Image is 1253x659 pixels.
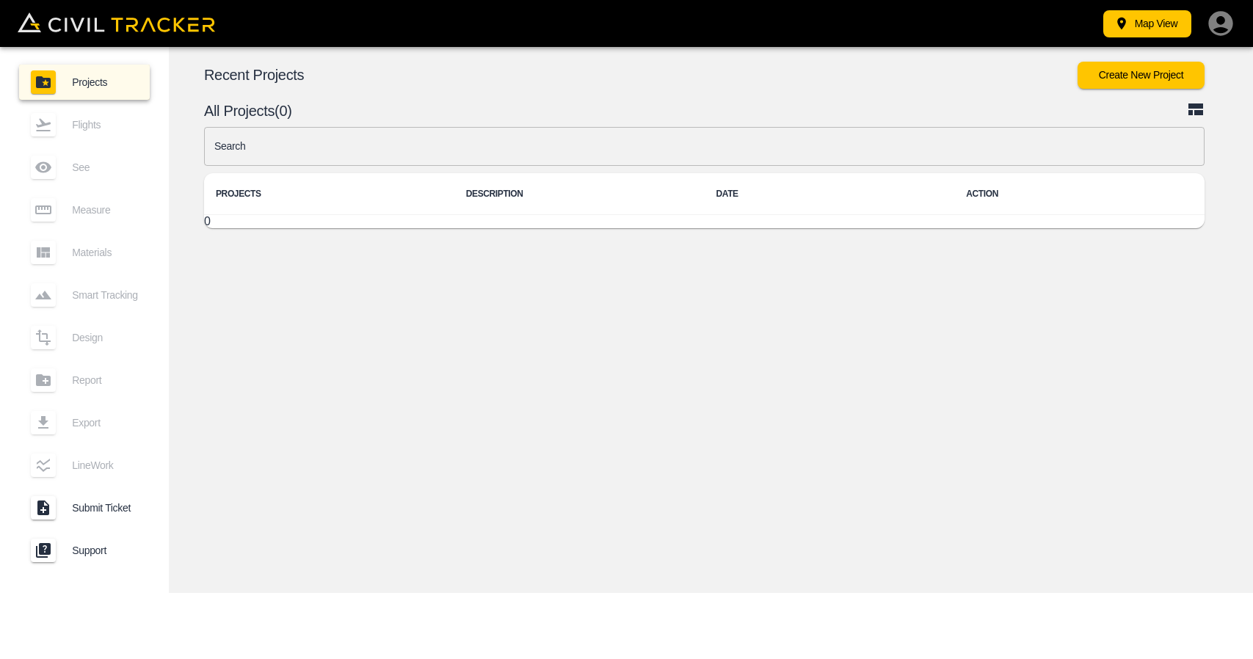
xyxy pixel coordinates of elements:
[204,69,1078,81] p: Recent Projects
[204,215,1205,229] tbody: 0
[19,65,150,100] a: Projects
[19,490,150,525] a: Submit Ticket
[72,545,138,556] span: Support
[204,173,1205,228] table: project-list-table
[204,105,1187,117] p: All Projects(0)
[954,173,1205,215] th: ACTION
[454,173,705,215] th: DESCRIPTION
[1103,10,1191,37] button: Map View
[1078,62,1205,89] button: Create New Project
[18,12,215,33] img: Civil Tracker
[705,173,955,215] th: DATE
[19,533,150,568] a: Support
[72,502,138,514] span: Submit Ticket
[204,173,454,215] th: PROJECTS
[72,76,138,88] span: Projects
